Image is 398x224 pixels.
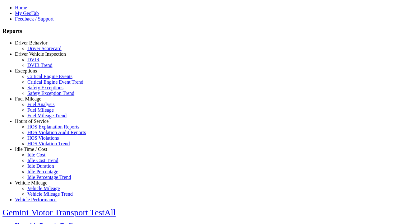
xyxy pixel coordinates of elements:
[2,208,116,217] a: Gemini Motor Transport TestAll
[27,63,52,68] a: DVIR Trend
[15,51,66,57] a: Driver Vehicle Inspection
[15,16,53,21] a: Feedback / Support
[27,102,55,107] a: Fuel Analysis
[27,175,71,180] a: Idle Percentage Trend
[27,191,73,197] a: Vehicle Mileage Trend
[15,5,27,10] a: Home
[27,141,70,146] a: HOS Violation Trend
[15,147,47,152] a: Idle Time / Cost
[27,85,63,90] a: Safety Exceptions
[15,68,37,73] a: Exceptions
[15,11,39,16] a: My GeoTab
[15,119,49,124] a: Hours of Service
[15,96,41,101] a: Fuel Mileage
[27,124,79,129] a: HOS Explanation Reports
[27,113,67,118] a: Fuel Mileage Trend
[2,28,396,35] h3: Reports
[27,186,60,191] a: Vehicle Mileage
[27,79,83,85] a: Critical Engine Event Trend
[27,74,72,79] a: Critical Engine Events
[27,135,59,141] a: HOS Violations
[27,152,45,157] a: Idle Cost
[27,169,58,174] a: Idle Percentage
[15,40,47,45] a: Driver Behavior
[27,91,74,96] a: Safety Exception Trend
[27,158,58,163] a: Idle Cost Trend
[27,57,39,62] a: DVIR
[27,163,54,169] a: Idle Duration
[27,130,86,135] a: HOS Violation Audit Reports
[15,180,47,185] a: Vehicle Mileage
[27,107,54,113] a: Fuel Mileage
[15,197,57,202] a: Vehicle Performance
[27,46,62,51] a: Driver Scorecard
